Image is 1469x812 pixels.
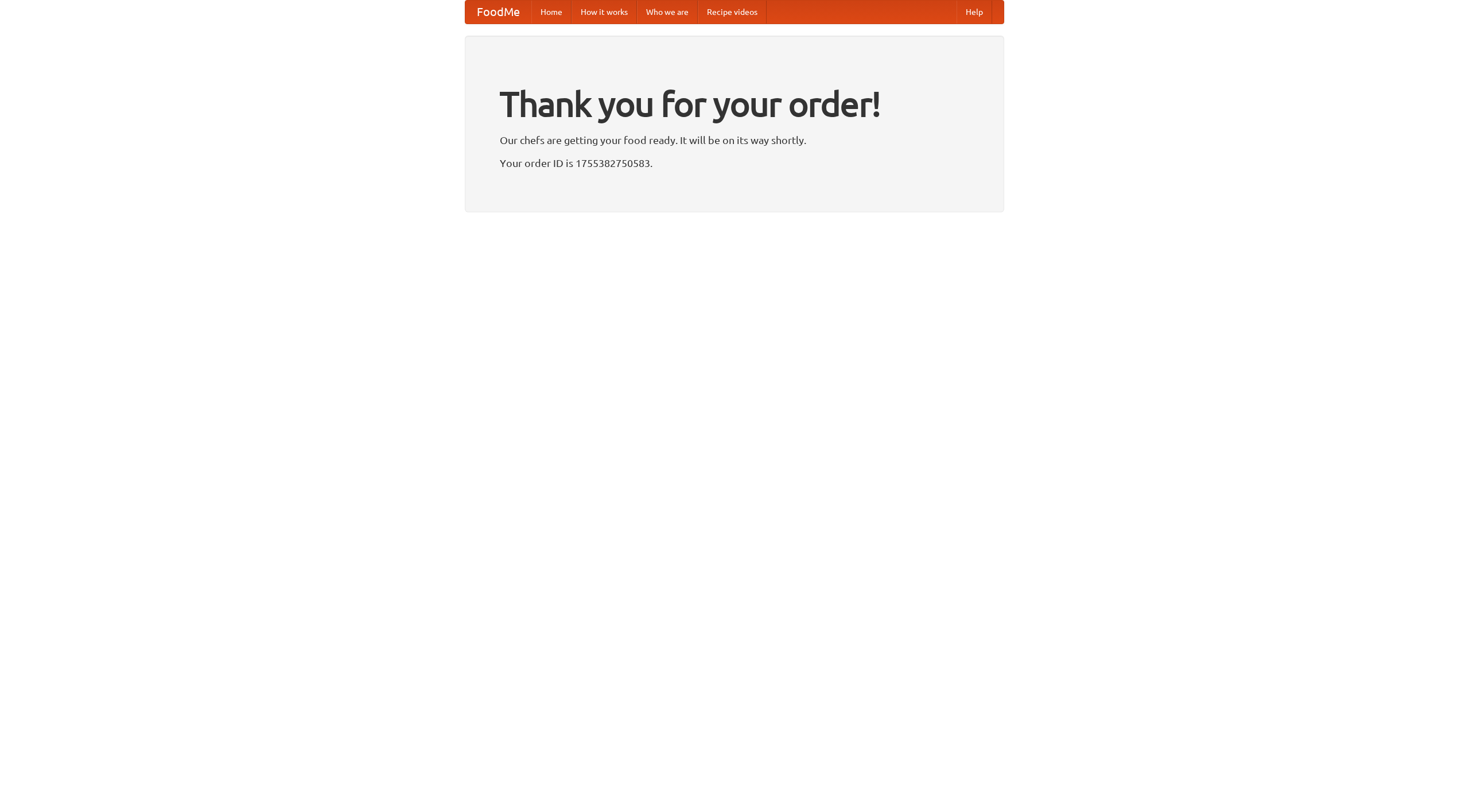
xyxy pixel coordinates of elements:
a: How it works [572,1,637,24]
p: Your order ID is 1755382750583. [500,154,969,172]
a: Home [531,1,572,24]
h1: Thank you for your order! [500,76,969,131]
a: Who we are [637,1,698,24]
a: Help [957,1,992,24]
a: Recipe videos [698,1,767,24]
p: Our chefs are getting your food ready. It will be on its way shortly. [500,131,969,149]
a: FoodMe [465,1,531,24]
